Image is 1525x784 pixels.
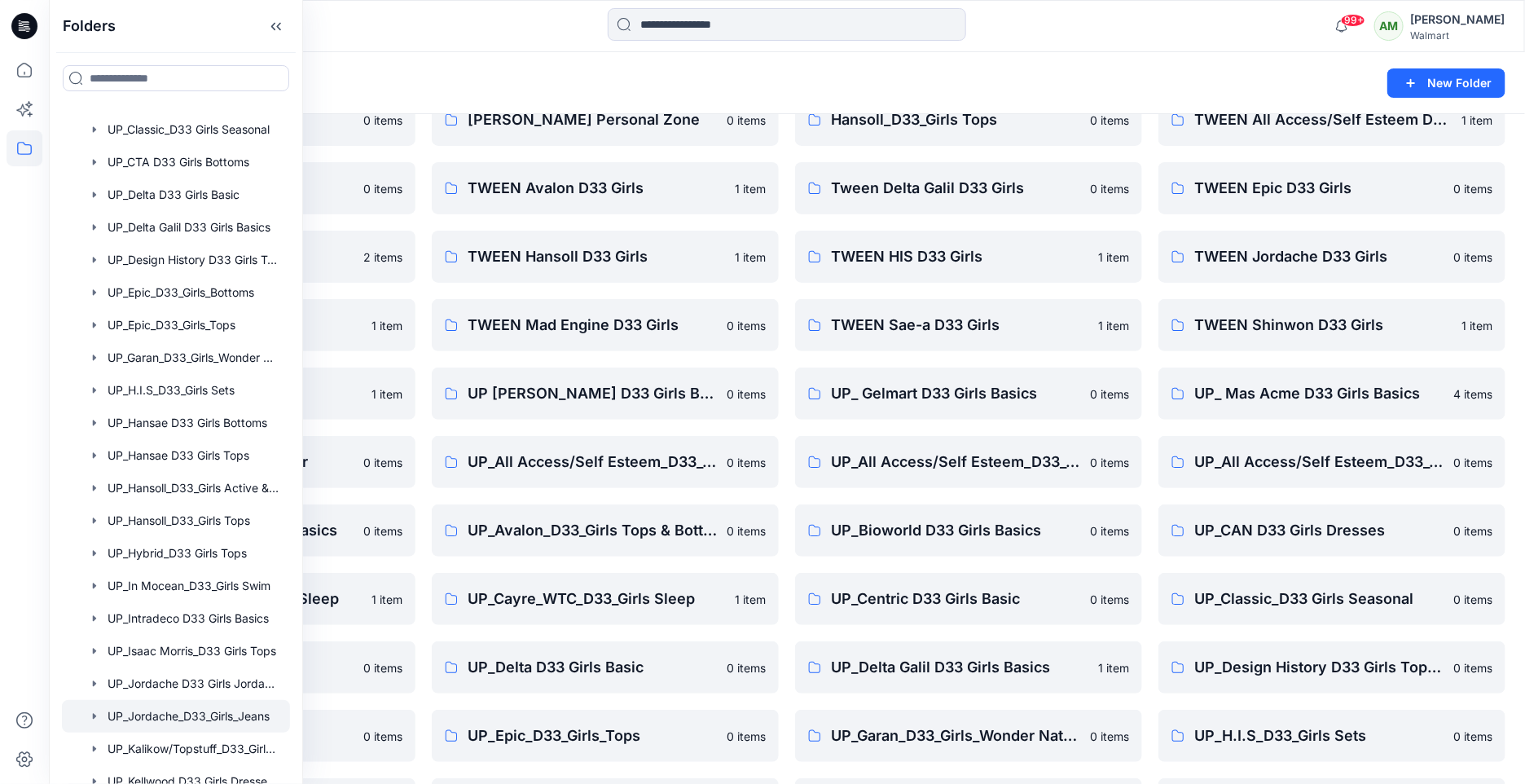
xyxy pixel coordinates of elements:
p: UP_Avalon_D33_Girls Tops & Bottoms [468,519,717,542]
a: TWEEN HIS D33 Girls1 item [795,231,1142,283]
a: TWEEN Epic D33 Girls0 items [1158,162,1505,214]
p: TWEEN Epic D33 Girls [1194,177,1444,200]
p: UP_ Mas Acme D33 Girls Basics [1194,382,1444,405]
p: 1 item [371,385,402,403]
p: 0 items [727,317,766,334]
p: 0 items [727,522,766,540]
a: UP_Centric D33 Girls Basic0 items [795,573,1142,625]
p: UP_All Access/Self Esteem_D33_Girls Dresses [831,451,1080,473]
p: 0 items [363,659,402,676]
a: TWEEN All Access/Self Esteem D33 Girls1 item [1158,94,1505,146]
p: 0 items [363,180,402,197]
p: UP_Classic_D33 Girls Seasonal [1194,588,1444,610]
p: UP [PERSON_NAME] D33 Girls Basics [468,382,717,405]
a: UP_All Access/Self Esteem_D33_Girls Dresses0 items [795,436,1142,488]
a: UP_Garan_D33_Girls_Wonder Nation0 items [795,710,1142,762]
a: [PERSON_NAME] Personal Zone0 items [432,94,779,146]
p: TWEEN Mad Engine D33 Girls [468,314,717,337]
p: 0 items [1453,249,1492,266]
a: TWEEN Hansoll D33 Girls1 item [432,231,779,283]
p: 0 items [1090,180,1129,197]
p: TWEEN Jordache D33 Girls [1194,245,1444,268]
a: UP_All Access/Self Esteem_D33_Girls Bottoms0 items [432,436,779,488]
p: TWEEN Sae-a D33 Girls [831,314,1088,337]
p: 0 items [1453,454,1492,471]
p: 1 item [371,317,402,334]
a: UP_All Access/Self Esteem_D33_Girls Tops0 items [1158,436,1505,488]
p: TWEEN HIS D33 Girls [831,245,1088,268]
p: UP_CAN D33 Girls Dresses [1194,519,1444,542]
p: 1 item [735,249,766,266]
div: Walmart [1410,29,1505,42]
a: TWEEN Avalon D33 Girls1 item [432,162,779,214]
p: 1 item [1098,317,1129,334]
p: 0 items [363,454,402,471]
a: UP_Delta D33 Girls Basic0 items [432,641,779,694]
p: 0 items [1453,522,1492,540]
p: 1 item [1098,659,1129,676]
p: [PERSON_NAME] Personal Zone [468,108,717,131]
p: 4 items [1453,385,1492,403]
p: UP_Epic_D33_Girls_Tops [468,725,717,747]
p: 0 items [1090,591,1129,608]
p: UP_All Access/Self Esteem_D33_Girls Tops [1194,451,1444,473]
p: 0 items [363,522,402,540]
a: UP_Epic_D33_Girls_Tops0 items [432,710,779,762]
p: 0 items [1453,591,1492,608]
p: UP_ Gelmart D33 Girls Basics [831,382,1080,405]
p: 1 item [1098,249,1129,266]
p: 0 items [1090,454,1129,471]
p: TWEEN Hansoll D33 Girls [468,245,725,268]
p: 0 items [1090,385,1129,403]
p: 1 item [735,180,766,197]
p: 0 items [1090,522,1129,540]
p: 0 items [1453,728,1492,745]
p: 0 items [727,659,766,676]
a: UP_ Gelmart D33 Girls Basics0 items [795,368,1142,420]
a: TWEEN Sae-a D33 Girls1 item [795,299,1142,351]
p: TWEEN Shinwon D33 Girls [1194,314,1452,337]
p: UP_Delta Galil D33 Girls Basics [831,656,1088,679]
p: TWEEN All Access/Self Esteem D33 Girls [1194,108,1452,131]
a: UP_Avalon_D33_Girls Tops & Bottoms0 items [432,504,779,557]
p: 0 items [1453,659,1492,676]
p: UP_Garan_D33_Girls_Wonder Nation [831,725,1080,747]
p: UP_H.I.S_D33_Girls Sets [1194,725,1444,747]
a: TWEEN Jordache D33 Girls0 items [1158,231,1505,283]
a: UP_Bioworld D33 Girls Basics0 items [795,504,1142,557]
p: 0 items [1090,728,1129,745]
a: UP_CAN D33 Girls Dresses0 items [1158,504,1505,557]
a: UP_Cayre_WTC_D33_Girls Sleep1 item [432,573,779,625]
div: AM [1374,11,1404,41]
a: UP [PERSON_NAME] D33 Girls Basics0 items [432,368,779,420]
a: UP_ Mas Acme D33 Girls Basics4 items [1158,368,1505,420]
p: 0 items [1453,180,1492,197]
a: UP_Design History D33 Girls Tops & Bottoms0 items [1158,641,1505,694]
p: 2 items [363,249,402,266]
p: 0 items [363,728,402,745]
p: 1 item [371,591,402,608]
p: UP_Design History D33 Girls Tops & Bottoms [1194,656,1444,679]
p: 1 item [1461,112,1492,129]
a: UP_Delta Galil D33 Girls Basics1 item [795,641,1142,694]
p: 0 items [727,112,766,129]
a: UP_Classic_D33 Girls Seasonal0 items [1158,573,1505,625]
p: 0 items [363,112,402,129]
p: Tween Delta Galil D33 Girls [831,177,1080,200]
p: Hansoll_D33_Girls Tops [831,108,1080,131]
p: 1 item [1461,317,1492,334]
a: TWEEN Mad Engine D33 Girls0 items [432,299,779,351]
p: UP_Cayre_WTC_D33_Girls Sleep [468,588,725,610]
a: Tween Delta Galil D33 Girls0 items [795,162,1142,214]
p: 1 item [735,591,766,608]
p: 0 items [727,454,766,471]
p: UP_Centric D33 Girls Basic [831,588,1080,610]
a: UP_H.I.S_D33_Girls Sets0 items [1158,710,1505,762]
p: 0 items [1090,112,1129,129]
div: [PERSON_NAME] [1410,10,1505,29]
p: TWEEN Avalon D33 Girls [468,177,725,200]
p: 0 items [727,728,766,745]
p: UP_Delta D33 Girls Basic [468,656,717,679]
a: TWEEN Shinwon D33 Girls1 item [1158,299,1505,351]
p: UP_Bioworld D33 Girls Basics [831,519,1080,542]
